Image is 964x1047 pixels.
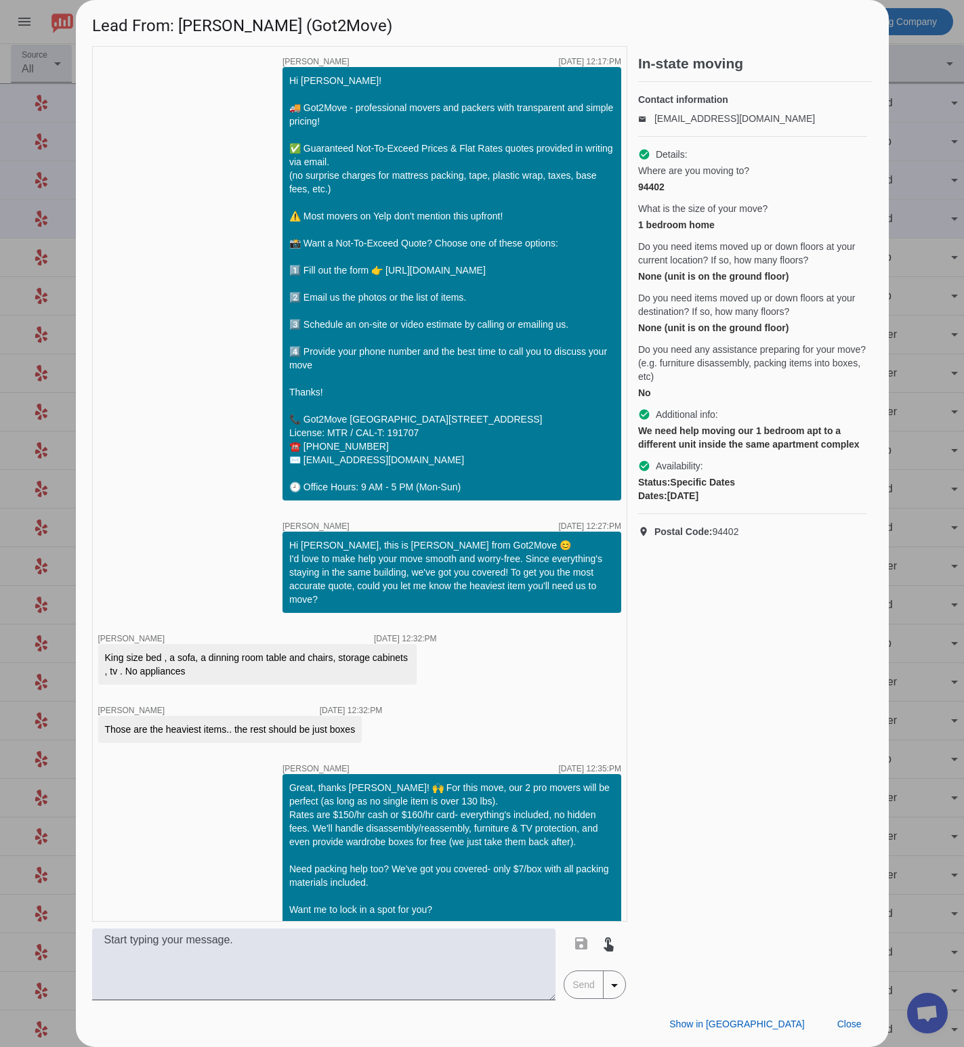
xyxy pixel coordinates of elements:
[374,635,436,643] div: [DATE] 12:32:PM
[656,148,688,161] span: Details:
[638,218,867,232] div: 1 bedroom home
[638,164,749,177] span: Where are you moving to?
[654,525,739,538] span: 94402
[638,321,867,335] div: None (unit is on the ground floor)
[638,408,650,421] mat-icon: check_circle
[638,180,867,194] div: 94402
[600,935,616,952] mat-icon: touch_app
[289,781,614,916] div: Great, thanks [PERSON_NAME]! 🙌 For this move, our 2 pro movers will be perfect (as long as no sin...
[638,202,768,215] span: What is the size of your move?
[638,57,873,70] h2: In-state moving
[638,526,654,537] mat-icon: location_on
[638,148,650,161] mat-icon: check_circle
[320,706,382,714] div: [DATE] 12:32:PM
[282,58,350,66] span: [PERSON_NAME]
[638,490,667,501] strong: Dates:
[289,74,614,494] div: Hi [PERSON_NAME]! 🚚 Got2Move - professional movers and packers with transparent and simple pricin...
[289,538,614,606] div: Hi [PERSON_NAME], this is [PERSON_NAME] from Got2Move 😊 I'd love to make help your move smooth an...
[638,424,867,451] div: We need help moving our 1 bedroom apt to a different unit inside the same apartment complex
[658,1012,815,1036] button: Show in [GEOGRAPHIC_DATA]
[98,634,165,643] span: [PERSON_NAME]
[105,651,410,678] div: King size bed , a sofa, a dinning room table and chairs, storage cabinets , tv . No appliances
[558,522,621,530] div: [DATE] 12:27:PM
[656,408,718,421] span: Additional info:
[638,115,654,122] mat-icon: email
[638,343,867,383] span: Do you need any assistance preparing for your move? (e.g. furniture disassembly, packing items in...
[638,291,867,318] span: Do you need items moved up or down floors at your destination? If so, how many floors?
[654,526,713,537] strong: Postal Code:
[282,522,350,530] span: [PERSON_NAME]
[638,93,867,106] h4: Contact information
[558,58,621,66] div: [DATE] 12:17:PM
[837,1019,862,1029] span: Close
[606,977,623,993] mat-icon: arrow_drop_down
[656,459,703,473] span: Availability:
[105,723,356,736] div: Those are the heaviest items.. the rest should be just boxes
[638,489,867,503] div: [DATE]
[638,475,867,489] div: Specific Dates
[98,706,165,715] span: [PERSON_NAME]
[638,240,867,267] span: Do you need items moved up or down floors at your current location? If so, how many floors?
[638,460,650,472] mat-icon: check_circle
[638,386,867,400] div: No
[826,1012,873,1036] button: Close
[638,270,867,283] div: None (unit is on the ground floor)
[654,113,815,124] a: [EMAIL_ADDRESS][DOMAIN_NAME]
[638,477,670,488] strong: Status:
[282,765,350,773] span: [PERSON_NAME]
[558,765,621,773] div: [DATE] 12:35:PM
[669,1019,804,1029] span: Show in [GEOGRAPHIC_DATA]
